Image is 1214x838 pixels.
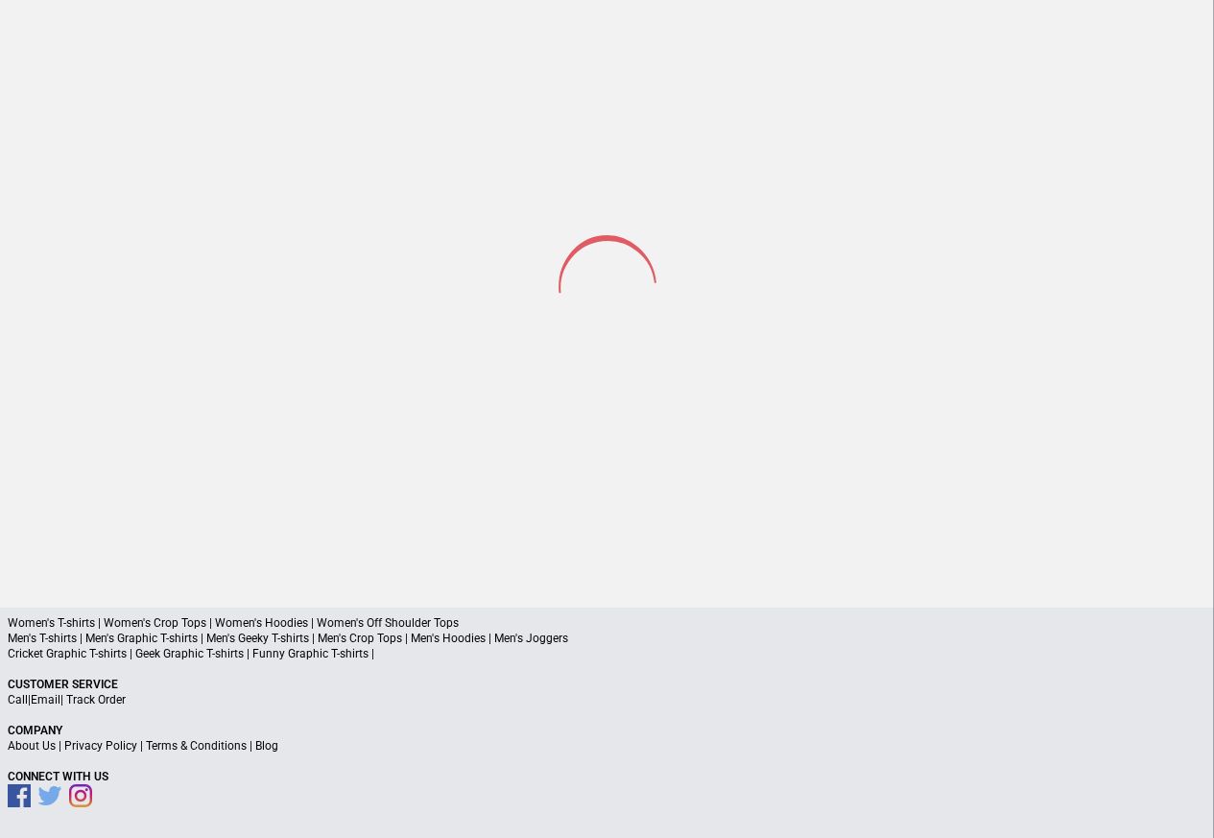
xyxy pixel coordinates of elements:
[8,677,1206,692] p: Customer Service
[66,693,126,706] a: Track Order
[8,738,1206,754] p: | | |
[31,693,60,706] a: Email
[8,631,1206,646] p: Men's T-shirts | Men's Graphic T-shirts | Men's Geeky T-shirts | Men's Crop Tops | Men's Hoodies ...
[8,769,1206,784] p: Connect With Us
[8,723,1206,738] p: Company
[8,693,28,706] a: Call
[8,615,1206,631] p: Women's T-shirts | Women's Crop Tops | Women's Hoodies | Women's Off Shoulder Tops
[8,646,1206,661] p: Cricket Graphic T-shirts | Geek Graphic T-shirts | Funny Graphic T-shirts |
[64,739,137,753] a: Privacy Policy
[8,692,1206,707] p: | |
[146,739,247,753] a: Terms & Conditions
[255,739,278,753] a: Blog
[8,739,56,753] a: About Us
